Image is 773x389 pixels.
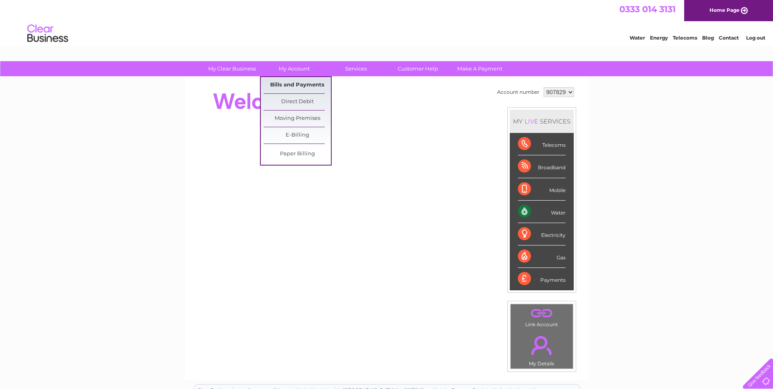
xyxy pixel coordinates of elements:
[264,111,331,127] a: Moving Premises
[264,146,331,162] a: Paper Billing
[264,127,331,144] a: E-Billing
[264,77,331,93] a: Bills and Payments
[446,61,513,76] a: Make A Payment
[619,4,676,14] a: 0333 014 3131
[518,178,566,201] div: Mobile
[518,223,566,245] div: Electricity
[719,35,739,41] a: Contact
[513,331,571,360] a: .
[746,35,765,41] a: Log out
[264,94,331,110] a: Direct Debit
[384,61,451,76] a: Customer Help
[518,155,566,178] div: Broadband
[510,110,574,133] div: MY SERVICES
[510,329,573,369] td: My Details
[518,133,566,155] div: Telecoms
[495,85,542,99] td: Account number
[518,201,566,223] div: Water
[513,306,571,320] a: .
[322,61,390,76] a: Services
[673,35,697,41] a: Telecoms
[702,35,714,41] a: Blog
[518,245,566,268] div: Gas
[198,61,266,76] a: My Clear Business
[650,35,668,41] a: Energy
[27,21,68,46] img: logo.png
[510,304,573,329] td: Link Account
[194,4,579,40] div: Clear Business is a trading name of Verastar Limited (registered in [GEOGRAPHIC_DATA] No. 3667643...
[260,61,328,76] a: My Account
[518,268,566,290] div: Payments
[523,117,540,125] div: LIVE
[630,35,645,41] a: Water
